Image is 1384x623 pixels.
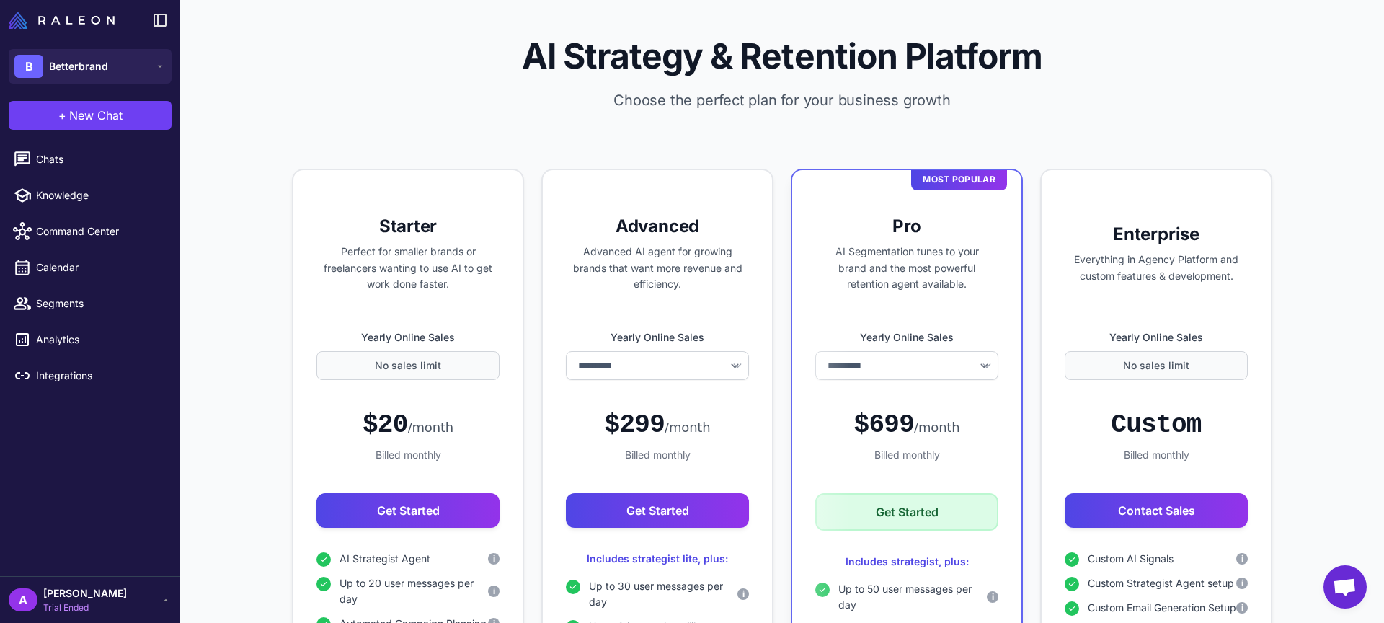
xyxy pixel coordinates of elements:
span: i [493,552,495,565]
span: Betterbrand [49,58,108,74]
div: Billed monthly [815,447,998,463]
label: Yearly Online Sales [566,330,749,345]
button: BBetterbrand [9,49,172,84]
div: Includes strategist, plus: [815,554,998,570]
span: New Chat [69,107,123,124]
span: Custom Strategist Agent setup [1088,575,1234,591]
a: Analytics [6,324,174,355]
label: Yearly Online Sales [316,330,500,345]
span: Chats [36,151,163,167]
a: Knowledge [6,180,174,211]
h3: Starter [316,215,500,238]
span: i [1241,601,1243,614]
h3: Pro [815,215,998,238]
a: Integrations [6,361,174,391]
span: Integrations [36,368,163,384]
button: Get Started [566,493,749,528]
button: Contact Sales [1065,493,1248,528]
div: Billed monthly [1065,447,1248,463]
span: /month [408,420,453,435]
label: Yearly Online Sales [815,330,998,345]
span: Custom Email Generation Setup [1088,600,1236,616]
span: Up to 20 user messages per day [340,575,488,607]
div: $20 [363,409,453,441]
a: Segments [6,288,174,319]
a: Calendar [6,252,174,283]
a: Chats [6,144,174,174]
span: No sales limit [375,358,441,374]
span: AI Strategist Agent [340,551,430,567]
div: Includes strategist lite, plus: [566,551,749,567]
div: B [14,55,43,78]
div: $299 [605,409,711,441]
span: Custom AI Signals [1088,551,1174,567]
div: $699 [854,409,960,441]
span: i [992,591,994,604]
a: Command Center [6,216,174,247]
p: Advanced AI agent for growing brands that want more revenue and efficiency. [566,244,749,293]
div: A [9,588,37,611]
h3: Enterprise [1065,223,1248,246]
span: i [1241,577,1243,590]
span: Up to 50 user messages per day [838,581,987,613]
span: i [742,588,745,601]
h1: AI Strategy & Retention Platform [203,35,1361,78]
p: Choose the perfect plan for your business growth [203,89,1361,111]
span: Trial Ended [43,601,127,614]
span: Analytics [36,332,163,348]
button: Get Started [815,493,998,531]
span: i [1241,552,1243,565]
img: Raleon Logo [9,12,115,29]
span: i [493,585,495,598]
span: Calendar [36,260,163,275]
button: +New Chat [9,101,172,130]
span: Segments [36,296,163,311]
span: [PERSON_NAME] [43,586,127,601]
a: Open chat [1323,565,1367,609]
div: Custom [1111,409,1201,441]
p: Perfect for smaller brands or freelancers wanting to use AI to get work done faster. [316,244,500,293]
label: Yearly Online Sales [1065,330,1248,345]
button: Get Started [316,493,500,528]
p: Everything in Agency Platform and custom features & development. [1065,252,1248,285]
span: No sales limit [1123,358,1189,374]
span: Knowledge [36,187,163,203]
span: /month [914,420,959,435]
div: Most Popular [911,169,1007,190]
span: /month [665,420,710,435]
h3: Advanced [566,215,749,238]
div: Billed monthly [316,447,500,463]
span: Command Center [36,224,163,239]
p: AI Segmentation tunes to your brand and the most powerful retention agent available. [815,244,998,293]
span: Up to 30 user messages per day [589,578,737,610]
span: + [58,107,66,124]
div: Billed monthly [566,447,749,463]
